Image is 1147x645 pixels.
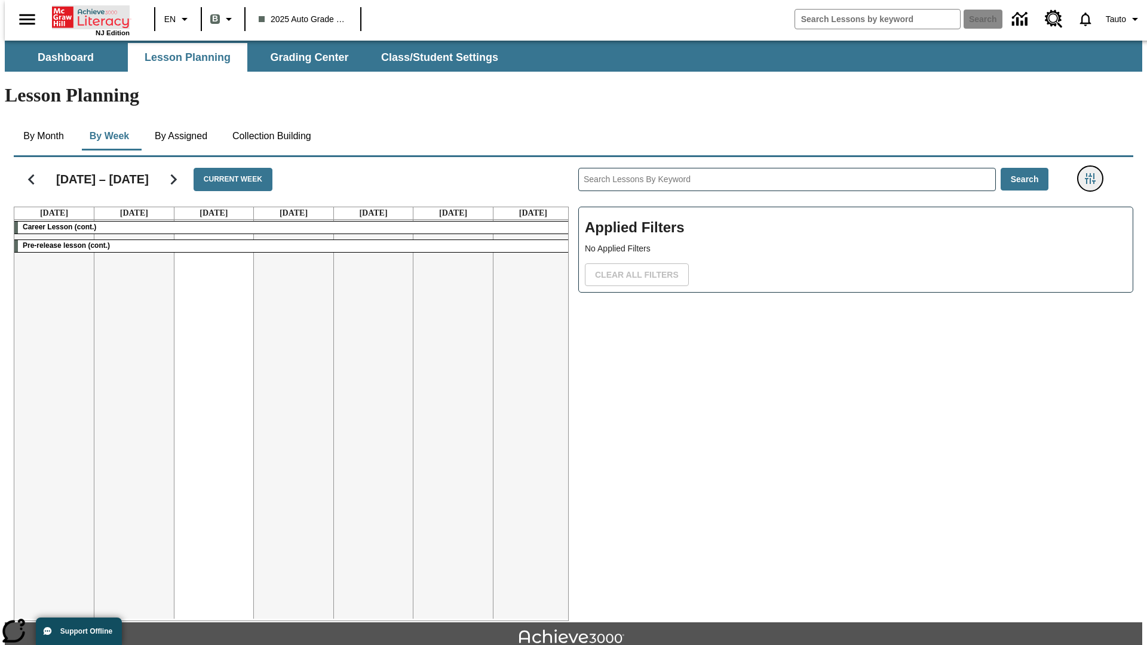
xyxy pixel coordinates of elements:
span: NJ Edition [96,29,130,36]
button: Boost Class color is gray green. Change class color [206,8,241,30]
div: Search [569,152,1133,621]
a: Data Center [1005,3,1038,36]
div: Applied Filters [578,207,1133,293]
button: Search [1001,168,1049,191]
span: EN [164,13,176,26]
a: October 15, 2025 [197,207,230,219]
button: Next [158,164,189,195]
button: By Month [14,122,73,150]
button: Current Week [194,168,272,191]
a: October 19, 2025 [517,207,550,219]
a: October 18, 2025 [437,207,470,219]
div: Calendar [4,152,569,621]
a: October 13, 2025 [38,207,70,219]
span: B [212,11,218,26]
span: Career Lesson (cont.) [23,223,96,231]
button: Lesson Planning [128,43,247,72]
a: Notifications [1070,4,1101,35]
span: Pre-release lesson (cont.) [23,241,110,250]
button: Filters Side menu [1078,167,1102,191]
span: Support Offline [60,627,112,635]
span: Class/Student Settings [381,51,498,64]
a: October 16, 2025 [277,207,310,219]
button: Dashboard [6,43,125,72]
a: October 17, 2025 [357,207,390,219]
span: Tauto [1106,13,1126,26]
input: Search Lessons By Keyword [579,168,995,191]
button: By Week [79,122,139,150]
div: Pre-release lesson (cont.) [14,240,573,252]
h2: [DATE] – [DATE] [56,172,149,186]
button: Support Offline [36,618,122,645]
button: Language: EN, Select a language [159,8,197,30]
div: SubNavbar [5,41,1142,72]
span: Lesson Planning [145,51,231,64]
h2: Applied Filters [585,213,1127,242]
div: SubNavbar [5,43,509,72]
a: October 14, 2025 [118,207,151,219]
a: Home [52,5,130,29]
div: Home [52,4,130,36]
div: Career Lesson (cont.) [14,222,573,234]
button: Class/Student Settings [372,43,508,72]
span: Dashboard [38,51,94,64]
p: No Applied Filters [585,242,1127,255]
h1: Lesson Planning [5,84,1142,106]
span: 2025 Auto Grade 1 B [259,13,347,26]
span: Grading Center [270,51,348,64]
button: Grading Center [250,43,369,72]
button: Previous [16,164,47,195]
button: Open side menu [10,2,45,37]
button: Collection Building [223,122,321,150]
button: Profile/Settings [1101,8,1147,30]
a: Resource Center, Will open in new tab [1038,3,1070,35]
button: By Assigned [145,122,217,150]
input: search field [795,10,960,29]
